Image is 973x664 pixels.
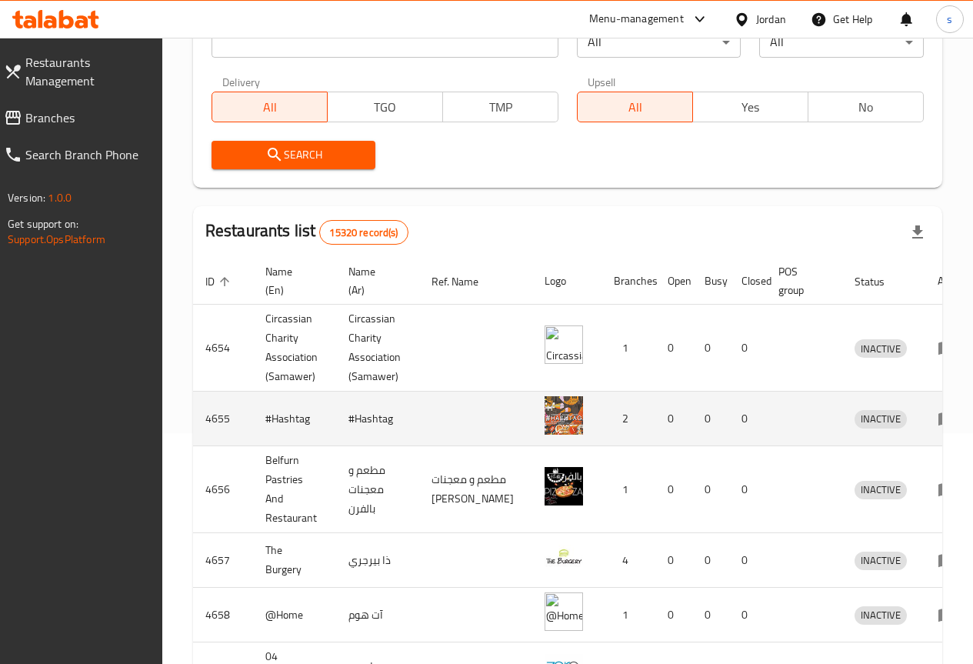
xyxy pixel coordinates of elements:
button: All [212,92,328,122]
span: TMP [449,96,552,118]
span: Branches [25,108,150,127]
td: 0 [729,588,766,642]
td: 4656 [193,446,253,533]
td: 0 [655,533,692,588]
td: مطعم و معجنات [PERSON_NAME] [419,446,532,533]
span: INACTIVE [855,606,907,624]
td: 0 [729,392,766,446]
td: مطعم و معجنات بالفرن [336,446,419,533]
img: Belfurn Pastries And Restaurant [545,467,583,506]
span: Status [855,272,905,291]
td: 1 [601,305,655,392]
img: The Burgery [545,538,583,576]
td: 4658 [193,588,253,642]
div: Menu [938,480,966,499]
div: Jordan [756,11,786,28]
span: Name (Ar) [348,262,401,299]
span: Search Branch Phone [25,145,150,164]
span: 1.0.0 [48,188,72,208]
span: No [815,96,918,118]
span: POS group [778,262,824,299]
span: INACTIVE [855,552,907,569]
td: 0 [655,446,692,533]
span: Version: [8,188,45,208]
label: Upsell [588,76,616,87]
img: @Home [545,592,583,631]
th: Open [655,258,692,305]
td: 0 [729,305,766,392]
td: ​Circassian ​Charity ​Association​ (Samawer) [336,305,419,392]
span: INACTIVE [855,340,907,358]
span: All [218,96,322,118]
div: Export file [899,214,936,251]
span: Restaurants Management [25,53,150,90]
td: 0 [729,446,766,533]
td: 0 [692,305,729,392]
th: Logo [532,258,601,305]
td: ذا بيرجري [336,533,419,588]
span: Get support on: [8,214,78,234]
div: All [759,27,924,58]
td: 4 [601,533,655,588]
span: INACTIVE [855,410,907,428]
button: TMP [442,92,558,122]
td: Belfurn Pastries And Restaurant [253,446,336,533]
span: Name (En) [265,262,318,299]
td: آت هوم [336,588,419,642]
th: Closed [729,258,766,305]
span: TGO [334,96,437,118]
span: All [584,96,687,118]
button: Yes [692,92,808,122]
td: 0 [692,392,729,446]
span: ID [205,272,235,291]
div: INACTIVE [855,552,907,570]
div: Menu [938,339,966,357]
td: 1 [601,588,655,642]
button: All [577,92,693,122]
td: ​Circassian ​Charity ​Association​ (Samawer) [253,305,336,392]
img: #Hashtag [545,396,583,435]
td: 0 [692,446,729,533]
td: 2 [601,392,655,446]
a: Support.OpsPlatform [8,229,105,249]
div: Menu-management [589,10,684,28]
button: TGO [327,92,443,122]
th: Branches [601,258,655,305]
td: 0 [692,588,729,642]
button: Search [212,141,376,169]
label: Delivery [222,76,261,87]
span: Ref. Name [432,272,498,291]
td: 4655 [193,392,253,446]
td: 0 [655,588,692,642]
td: The Burgery [253,533,336,588]
div: Menu [938,606,966,624]
td: 1 [601,446,655,533]
img: ​Circassian ​Charity ​Association​ (Samawer) [545,325,583,364]
td: @Home [253,588,336,642]
td: 0 [655,392,692,446]
button: No [808,92,924,122]
td: 0 [655,305,692,392]
input: Search for restaurant name or ID.. [212,27,558,58]
span: Yes [699,96,802,118]
div: INACTIVE [855,606,907,625]
span: Search [224,145,364,165]
h2: Restaurants list [205,219,408,245]
th: Busy [692,258,729,305]
td: 0 [692,533,729,588]
td: 4657 [193,533,253,588]
div: Menu [938,551,966,569]
div: All [577,27,741,58]
div: Total records count [319,220,408,245]
span: INACTIVE [855,481,907,499]
td: 0 [729,533,766,588]
span: s [947,11,952,28]
td: #Hashtag [336,392,419,446]
td: 4654 [193,305,253,392]
span: 15320 record(s) [320,225,407,240]
div: INACTIVE [855,339,907,358]
td: #Hashtag [253,392,336,446]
